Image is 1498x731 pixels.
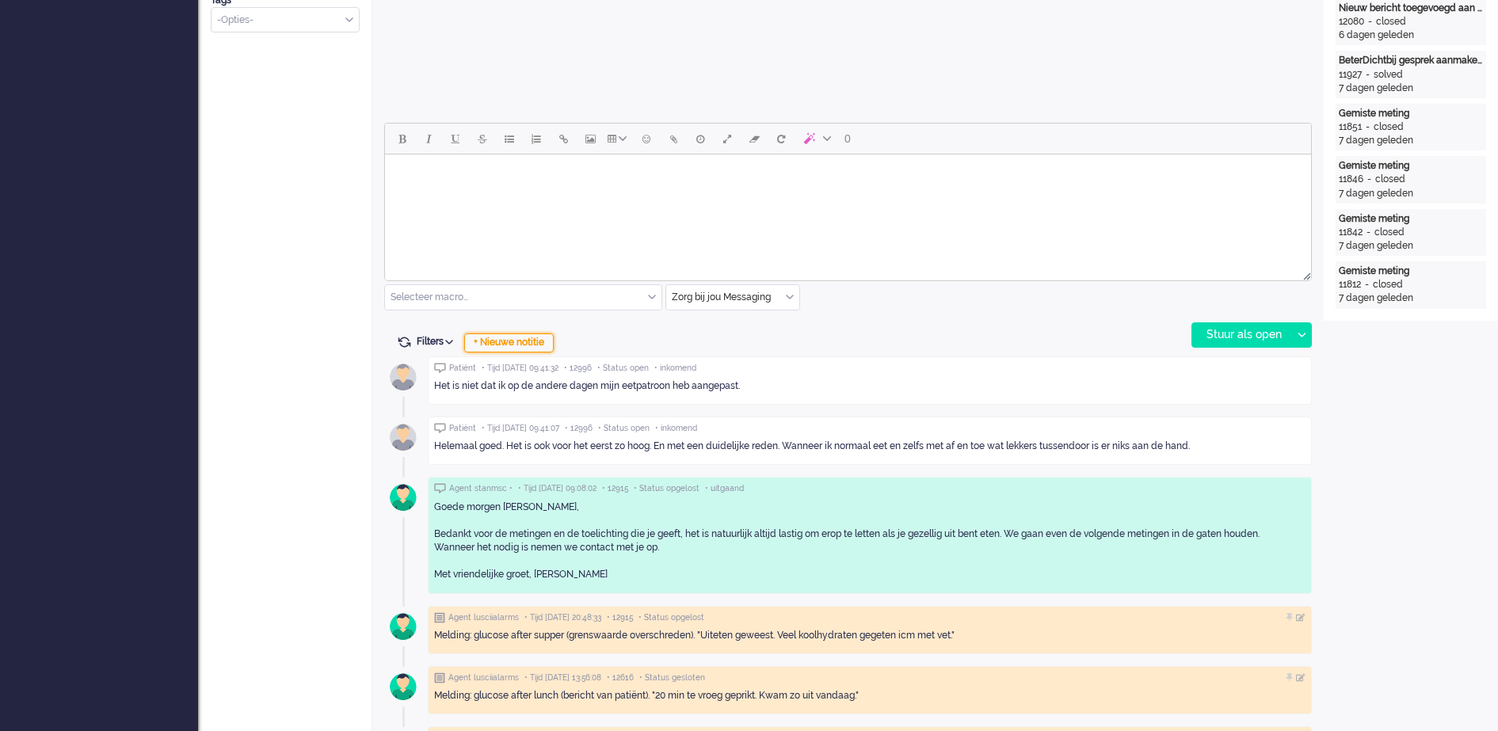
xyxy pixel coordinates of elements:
img: ic_chat_grey.svg [434,423,446,433]
div: Gemiste meting [1339,265,1483,278]
div: - [1363,226,1374,239]
span: • Tijd [DATE] 09:41:07 [482,423,559,434]
span: • inkomend [655,423,697,434]
img: avatar [383,607,423,646]
img: ic_note_grey.svg [434,612,445,623]
button: Underline [442,125,469,152]
span: Patiënt [449,363,476,374]
div: 12080 [1339,15,1364,29]
span: • Status open [597,363,649,374]
span: • inkomend [654,363,696,374]
button: Italic [415,125,442,152]
div: BeterDichtbij gesprek aanmaken mislukt. [1339,54,1483,67]
span: • 12996 [564,363,592,374]
div: closed [1374,226,1405,239]
button: AI [795,125,837,152]
div: Gemiste meting [1339,212,1483,226]
button: 0 [837,125,858,152]
div: Gemiste meting [1339,107,1483,120]
div: - [1362,68,1374,82]
img: avatar [383,357,423,397]
div: Stuur als open [1192,323,1291,347]
img: ic_chat_grey.svg [434,483,446,493]
span: • 12915 [607,612,633,623]
span: • Status open [598,423,650,434]
img: ic_chat_grey.svg [434,363,446,373]
div: Helemaal goed. Het is ook voor het eerst zo hoog. En met een duidelijke reden. Wanneer ik normaal... [434,440,1306,453]
div: 11927 [1339,68,1362,82]
div: Nieuw bericht toegevoegd aan gesprek [1339,2,1483,15]
span: • Tijd [DATE] 09:41:32 [482,363,558,374]
div: Resize [1298,266,1311,280]
button: Clear formatting [741,125,768,152]
img: avatar [383,478,423,517]
div: 11812 [1339,278,1361,291]
button: Table [604,125,633,152]
div: 6 dagen geleden [1339,29,1483,42]
div: Melding: glucose after supper (grenswaarde overschreden). "Uiteten geweest. Veel koolhydraten geg... [434,629,1306,642]
button: Numbered list [523,125,550,152]
div: 11851 [1339,120,1362,134]
div: closed [1374,120,1404,134]
span: • 12996 [565,423,593,434]
button: Insert/edit image [577,125,604,152]
span: Patiënt [449,423,476,434]
div: Melding: glucose after lunch (bericht van patiënt). "20 min te vroeg geprikt. Kwam zo uit vandaag." [434,689,1306,702]
button: Reset content [768,125,795,152]
div: - [1362,120,1374,134]
span: • Status gesloten [639,672,705,683]
div: closed [1373,278,1403,291]
div: Goede morgen [PERSON_NAME], Bedankt voor de metingen en de toelichting die je geeft, het is natuu... [434,501,1306,582]
span: 0 [844,132,851,145]
div: Het is niet dat ik op de andere dagen mijn eetpatroon heb aangepast. [434,379,1306,393]
div: Select Tags [211,7,360,33]
span: • Tijd [DATE] 20:48:33 [524,612,601,623]
img: ic_note_grey.svg [434,672,445,683]
span: • Tijd [DATE] 09:08:02 [518,483,597,494]
span: • Status opgelost [634,483,699,494]
div: 11842 [1339,226,1363,239]
button: Insert/edit link [550,125,577,152]
span: • uitgaand [705,483,744,494]
button: Bullet list [496,125,523,152]
div: solved [1374,68,1403,82]
span: • Status opgelost [638,612,704,623]
iframe: Rich Text Area [385,154,1311,266]
button: Delay message [687,125,714,152]
img: avatar [383,417,423,457]
div: 7 dagen geleden [1339,291,1483,305]
div: 7 dagen geleden [1339,82,1483,95]
button: Emoticons [633,125,660,152]
span: Agent stanmsc • [449,483,513,494]
span: Agent lusciialarms [448,612,519,623]
span: • 12616 [607,672,634,683]
span: • Tijd [DATE] 13:56:08 [524,672,601,683]
div: closed [1376,15,1406,29]
span: Agent lusciialarms [448,672,519,683]
div: 7 dagen geleden [1339,239,1483,253]
span: • 12915 [602,483,628,494]
div: - [1363,173,1375,186]
div: 7 dagen geleden [1339,187,1483,200]
div: - [1361,278,1373,291]
div: + Nieuwe notitie [464,333,554,352]
span: Filters [417,336,459,347]
button: Bold [388,125,415,152]
div: closed [1375,173,1405,186]
button: Fullscreen [714,125,741,152]
button: Add attachment [660,125,687,152]
img: avatar [383,667,423,706]
div: Gemiste meting [1339,159,1483,173]
button: Strikethrough [469,125,496,152]
div: 7 dagen geleden [1339,134,1483,147]
div: 11846 [1339,173,1363,186]
div: - [1364,15,1376,29]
